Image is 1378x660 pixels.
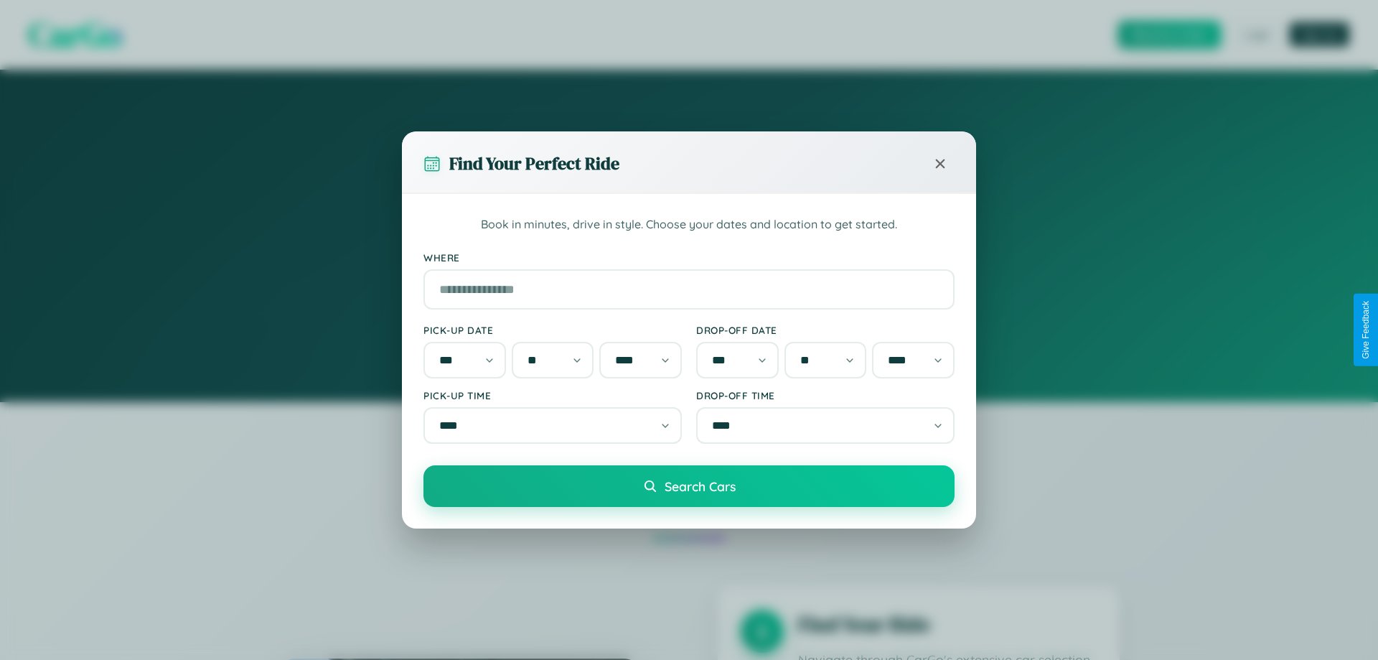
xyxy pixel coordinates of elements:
button: Search Cars [423,465,955,507]
p: Book in minutes, drive in style. Choose your dates and location to get started. [423,215,955,234]
label: Where [423,251,955,264]
span: Search Cars [665,478,736,494]
label: Pick-up Time [423,389,682,401]
h3: Find Your Perfect Ride [449,152,619,175]
label: Drop-off Time [696,389,955,401]
label: Drop-off Date [696,324,955,336]
label: Pick-up Date [423,324,682,336]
